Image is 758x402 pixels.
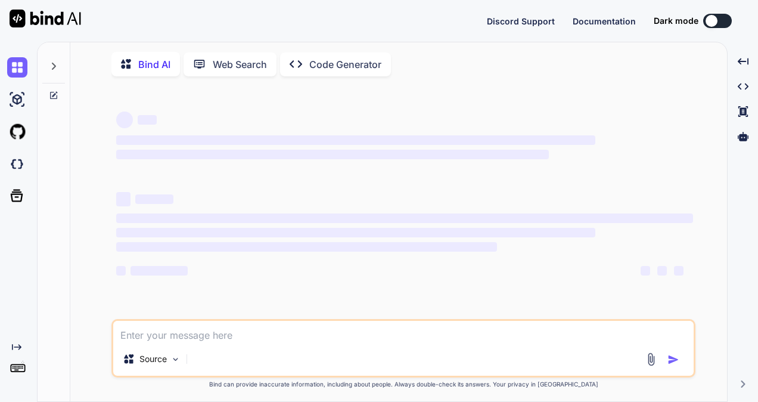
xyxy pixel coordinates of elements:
span: ‌ [135,194,173,204]
p: Code Generator [309,57,381,72]
span: Dark mode [654,15,698,27]
span: ‌ [641,266,650,276]
img: ai-studio [7,89,27,110]
span: ‌ [116,228,595,237]
p: Bind can provide inaccurate information, including about people. Always double-check its answers.... [111,380,695,389]
span: Documentation [573,16,636,26]
img: icon [667,354,679,366]
img: chat [7,57,27,78]
span: ‌ [131,266,188,276]
span: ‌ [116,214,693,223]
span: ‌ [657,266,667,276]
span: ‌ [138,115,157,125]
p: Bind AI [138,57,170,72]
img: Bind AI [10,10,81,27]
img: darkCloudIdeIcon [7,154,27,174]
img: Pick Models [170,354,181,364]
button: Discord Support [487,15,555,27]
span: ‌ [116,242,497,252]
span: ‌ [116,135,595,145]
img: attachment [644,352,658,366]
span: ‌ [116,266,126,276]
button: Documentation [573,15,636,27]
span: ‌ [116,192,131,206]
img: githubLight [7,122,27,142]
p: Web Search [213,57,267,72]
p: Source [139,353,167,365]
span: ‌ [116,150,549,159]
span: ‌ [116,112,133,128]
span: ‌ [674,266,684,276]
span: Discord Support [487,16,555,26]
